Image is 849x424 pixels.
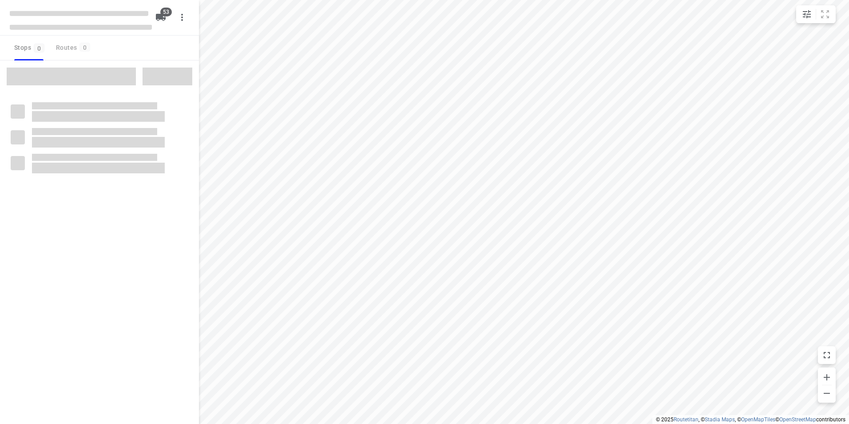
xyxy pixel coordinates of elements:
button: Map settings [798,5,816,23]
a: OpenStreetMap [779,416,816,423]
a: OpenMapTiles [741,416,775,423]
a: Routetitan [674,416,698,423]
div: small contained button group [796,5,836,23]
li: © 2025 , © , © © contributors [656,416,845,423]
a: Stadia Maps [705,416,735,423]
